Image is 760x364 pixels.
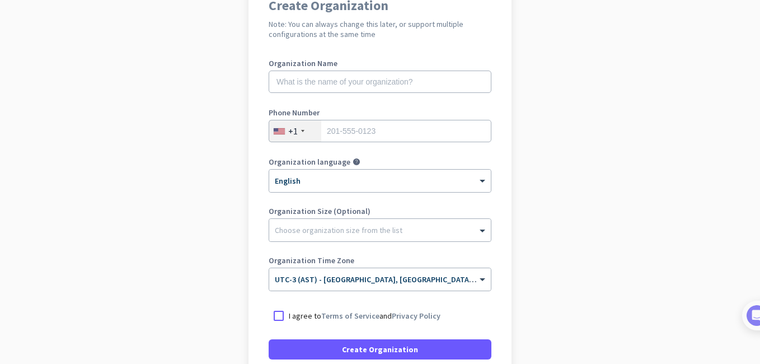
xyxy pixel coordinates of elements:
label: Organization Size (Optional) [269,207,491,215]
h2: Note: You can always change this later, or support multiple configurations at the same time [269,19,491,39]
label: Organization Name [269,59,491,67]
input: 201-555-0123 [269,120,491,142]
p: I agree to and [289,310,440,321]
label: Organization language [269,158,350,166]
a: Privacy Policy [392,311,440,321]
div: +1 [288,125,298,137]
a: Terms of Service [321,311,379,321]
label: Phone Number [269,109,491,116]
button: Create Organization [269,339,491,360]
label: Organization Time Zone [269,256,491,264]
input: What is the name of your organization? [269,71,491,93]
span: Create Organization [342,344,418,355]
i: help [353,158,360,166]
